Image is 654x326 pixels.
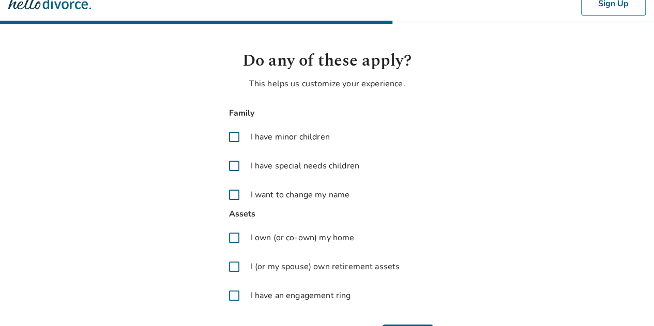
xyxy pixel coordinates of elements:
span: Assets [222,207,433,221]
span: I have special needs children [251,160,359,172]
span: I own (or co-own) my home [251,231,355,244]
span: Family [222,106,433,120]
h1: Do any of these apply? [222,49,433,73]
span: I want to change my name [251,189,350,201]
span: I have minor children [251,131,330,143]
span: I have an engagement ring [251,289,351,302]
iframe: Chat Widget [602,276,654,326]
span: I (or my spouse) own retirement assets [251,260,400,273]
p: This helps us customize your experience. [222,77,433,90]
